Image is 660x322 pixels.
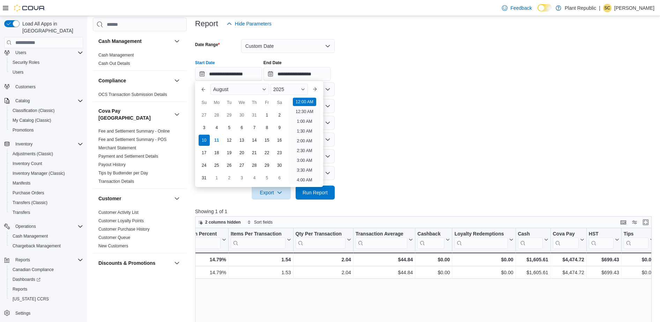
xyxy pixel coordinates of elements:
[195,42,220,47] label: Date Range
[173,110,181,119] button: Cova Pay [GEOGRAPHIC_DATA]
[252,186,291,200] button: Export
[199,160,210,171] div: day-24
[13,83,38,91] a: Customers
[7,275,86,284] a: Dashboards
[10,199,83,207] span: Transfers (Classic)
[589,231,619,249] button: HST
[13,180,30,186] span: Manifests
[14,5,45,12] img: Cova
[15,257,30,263] span: Reports
[10,232,51,240] a: Cash Management
[294,117,315,126] li: 1:00 AM
[231,231,285,238] div: Items Per Transaction
[198,109,286,184] div: August, 2025
[417,231,450,249] button: Cashback
[7,265,86,275] button: Canadian Compliance
[98,226,150,232] span: Customer Purchase History
[510,5,532,12] span: Feedback
[293,107,316,116] li: 12:30 AM
[7,159,86,169] button: Inventory Count
[295,231,345,249] div: Qty Per Transaction
[13,233,48,239] span: Cash Management
[93,51,187,70] div: Cash Management
[10,126,83,134] span: Promotions
[98,171,148,175] a: Tips by Budtender per Day
[553,268,584,277] div: $4,474.72
[589,268,619,277] div: $699.43
[261,135,273,146] div: day-15
[603,4,611,12] div: Samantha Crosby
[10,275,43,284] a: Dashboards
[98,162,126,167] a: Payout History
[98,77,171,84] button: Compliance
[614,4,654,12] p: [PERSON_NAME]
[7,149,86,159] button: Adjustments (Classic)
[10,208,33,217] a: Transfers
[624,231,648,238] div: Tips
[356,268,413,277] div: $44.84
[13,256,33,264] button: Reports
[10,179,33,187] a: Manifests
[98,210,139,215] a: Customer Activity List
[236,135,247,146] div: day-13
[454,231,508,238] div: Loyalty Redemptions
[13,161,42,166] span: Inventory Count
[199,122,210,133] div: day-3
[7,188,86,198] button: Purchase Orders
[211,160,222,171] div: day-25
[10,295,83,303] span: Washington CCRS
[98,92,167,97] span: OCS Transaction Submission Details
[249,147,260,158] div: day-21
[231,268,291,277] div: 1.53
[98,235,130,240] a: Customer Queue
[356,231,407,249] div: Transaction Average
[294,156,315,165] li: 3:00 AM
[236,110,247,121] div: day-30
[236,147,247,158] div: day-20
[195,208,657,215] p: Showing 1 of 1
[10,116,54,125] a: My Catalog (Classic)
[195,20,218,28] h3: Report
[1,81,86,91] button: Customers
[589,255,619,264] div: $699.43
[10,242,64,250] a: Chargeback Management
[195,218,244,226] button: 2 columns hidden
[10,150,83,158] span: Adjustments (Classic)
[98,244,128,248] a: New Customers
[10,68,83,76] span: Users
[1,96,86,106] button: Catalog
[624,231,648,249] div: Tips
[10,285,83,293] span: Reports
[173,231,220,238] div: Markdown Percent
[553,231,579,249] div: Cova Pay
[289,98,320,184] ul: Time
[10,116,83,125] span: My Catalog (Classic)
[553,231,579,238] div: Cova Pay
[13,108,55,113] span: Classification (Classic)
[199,172,210,184] div: day-31
[15,50,26,55] span: Users
[294,127,315,135] li: 1:30 AM
[13,97,83,105] span: Catalog
[10,232,83,240] span: Cash Management
[211,110,222,121] div: day-28
[356,255,413,264] div: $44.84
[10,106,58,115] a: Classification (Classic)
[13,190,44,196] span: Purchase Orders
[98,145,136,150] a: Merchant Statement
[13,309,33,317] a: Settings
[173,259,181,267] button: Discounts & Promotions
[249,122,260,133] div: day-7
[10,265,57,274] a: Canadian Compliance
[98,137,166,142] span: Fee and Settlement Summary - POS
[249,172,260,184] div: day-4
[274,147,285,158] div: day-23
[295,255,351,264] div: 2.04
[224,110,235,121] div: day-29
[98,128,170,134] span: Fee and Settlement Summary - Online
[1,222,86,231] button: Operations
[270,84,308,95] div: Button. Open the year selector. 2025 is currently selected.
[7,241,86,251] button: Chargeback Management
[553,231,584,249] button: Cova Pay
[7,67,86,77] button: Users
